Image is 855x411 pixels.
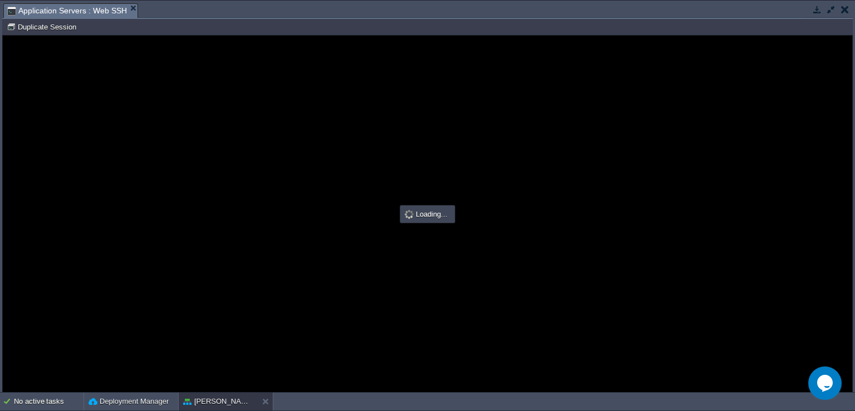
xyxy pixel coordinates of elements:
[183,396,253,407] button: [PERSON_NAME]
[14,393,83,410] div: No active tasks
[7,22,80,32] button: Duplicate Session
[7,4,127,18] span: Application Servers : Web SSH
[401,207,454,222] div: Loading...
[808,366,844,400] iframe: chat widget
[89,396,169,407] button: Deployment Manager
